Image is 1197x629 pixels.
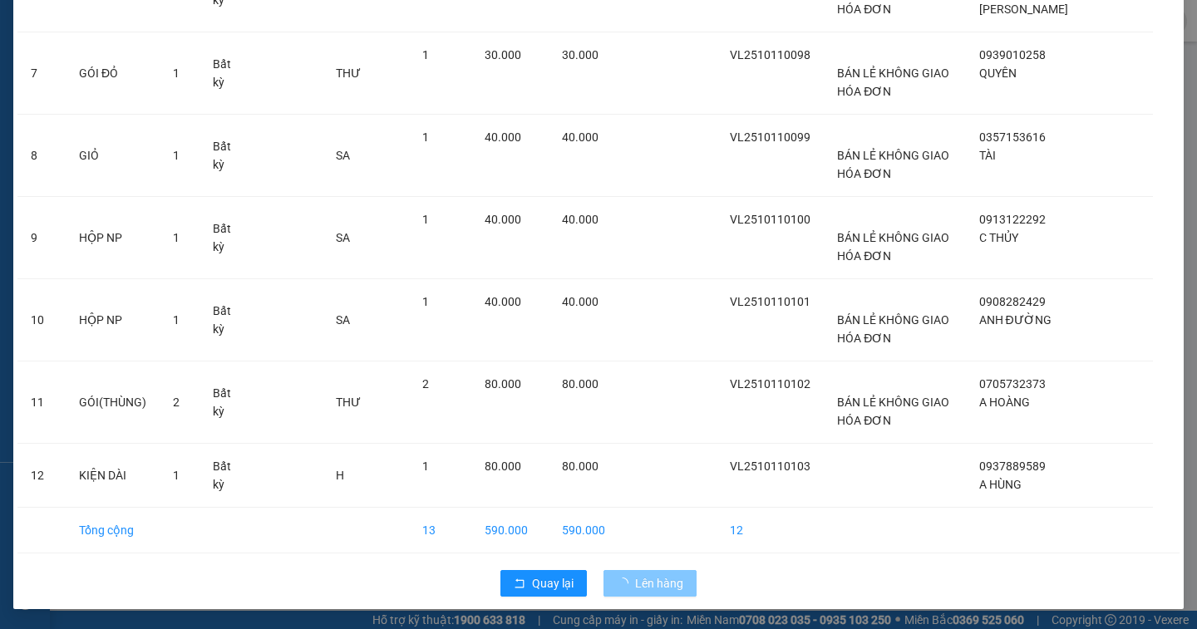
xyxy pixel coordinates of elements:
span: VL2510110102 [730,377,810,391]
span: 1 [173,66,180,80]
span: 2 [422,377,429,391]
span: loading [617,577,635,589]
span: 1 [422,130,429,144]
span: 40.000 [485,213,521,226]
span: 80.000 [485,459,521,473]
span: 0939010258 [979,48,1046,61]
td: Bất kỳ [199,361,254,444]
span: 1 [422,48,429,61]
span: Gửi: [14,16,40,33]
span: 1 [422,213,429,226]
span: 30.000 [562,48,598,61]
span: 0913122292 [979,213,1046,226]
span: Lên hàng [635,574,683,592]
span: 1 [422,295,429,308]
td: 7 [17,32,66,115]
div: Vĩnh Long [14,14,96,54]
td: KIỆN DÀI [66,444,160,508]
span: 1 [173,231,180,244]
span: 40.000 [485,295,521,308]
span: 40.000 [485,130,521,144]
div: [PERSON_NAME] [108,54,241,74]
div: TP. [PERSON_NAME] [108,14,241,54]
div: 0915439045 [108,74,241,97]
span: Nhận: [108,16,148,33]
td: GÓI ĐỎ [66,32,160,115]
td: Bất kỳ [199,115,254,197]
span: 0908282429 [979,295,1046,308]
td: HỘP NP [66,279,160,361]
span: SA [336,149,350,162]
span: BÁN LẺ KHÔNG GIAO HÓA ĐƠN [837,66,949,98]
td: Tổng cộng [66,508,160,553]
td: 8 [17,115,66,197]
td: 590.000 [471,508,549,553]
span: BÁN LẺ KHÔNG GIAO HÓA ĐƠN [837,231,949,263]
td: 10 [17,279,66,361]
span: TÀI [979,149,996,162]
span: BÁN LẺ KHÔNG GIAO HÓA ĐƠN [837,313,949,345]
span: SA [336,313,350,327]
td: Bất kỳ [199,279,254,361]
span: 40.000 [562,130,598,144]
span: VL2510110100 [730,213,810,226]
span: H [336,469,344,482]
button: rollbackQuay lại [500,570,587,597]
span: BÁN LẺ KHÔNG GIAO HÓA ĐƠN [837,396,949,427]
td: Bất kỳ [199,444,254,508]
span: ANH ĐƯỜNG [979,313,1052,327]
span: 80.000 [485,377,521,391]
span: C THỦY [979,231,1018,244]
td: 12 [717,508,824,553]
span: THƯ [336,396,361,409]
span: 40.000 [562,295,598,308]
td: 12 [17,444,66,508]
td: 11 [17,361,66,444]
span: A HOÀNG [979,396,1030,409]
span: rollback [514,577,525,591]
span: A HÙNG [979,478,1022,491]
span: QUYÊN [979,66,1017,80]
td: Bất kỳ [199,32,254,115]
span: VL2510110101 [730,295,810,308]
span: VL2510110099 [730,130,810,144]
span: Thu rồi : [12,107,62,125]
span: 0705732373 [979,377,1046,391]
td: 13 [409,508,471,553]
span: 1 [422,459,429,473]
span: 1 [173,313,180,327]
span: 80.000 [562,377,598,391]
span: VL2510110103 [730,459,810,473]
span: Quay lại [532,574,574,592]
td: 590.000 [549,508,618,553]
span: 1 [173,149,180,162]
td: HỘP NP [66,197,160,279]
span: 40.000 [562,213,598,226]
span: THƯ [336,66,361,80]
span: 0937889589 [979,459,1046,473]
span: 80.000 [562,459,598,473]
span: 0357153616 [979,130,1046,144]
td: GIỎ [66,115,160,197]
div: 30.000 [12,107,99,145]
button: Lên hàng [603,570,697,597]
td: 9 [17,197,66,279]
span: VL2510110098 [730,48,810,61]
span: 30.000 [485,48,521,61]
span: BÁN LẺ KHÔNG GIAO HÓA ĐƠN [837,149,949,180]
td: GÓI(THÙNG) [66,361,160,444]
td: Bất kỳ [199,197,254,279]
span: 1 [173,469,180,482]
span: SA [336,231,350,244]
span: 2 [173,396,180,409]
